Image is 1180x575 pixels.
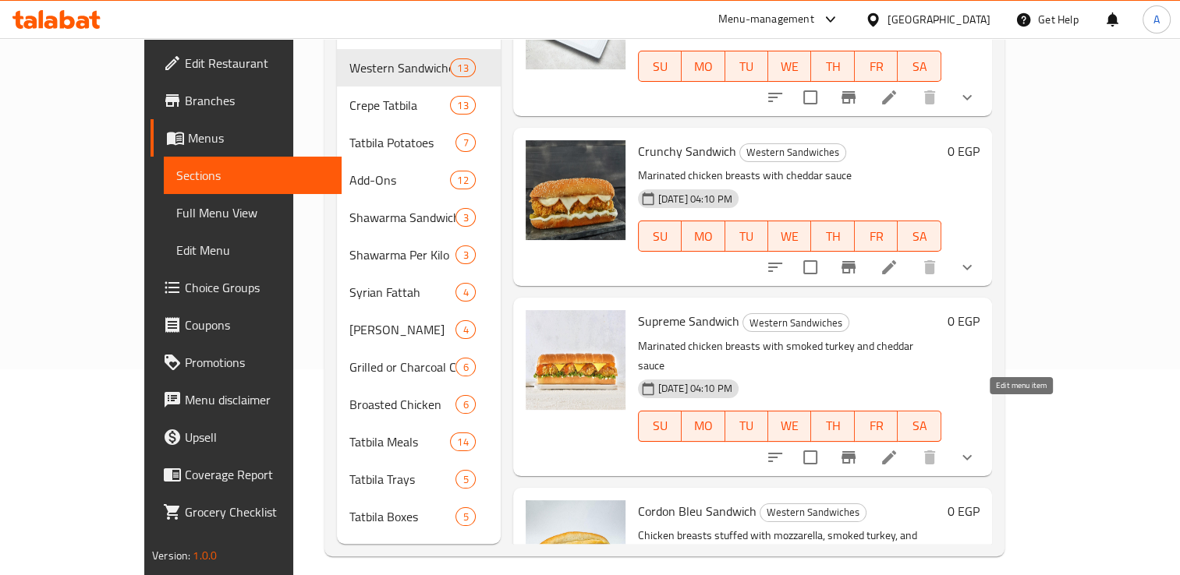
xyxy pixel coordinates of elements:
nav: Menu sections [337,43,501,541]
span: [PERSON_NAME] [349,320,456,339]
div: Western Sandwiches [742,313,849,332]
span: WE [774,414,805,437]
span: SA [904,55,934,78]
a: Edit Menu [164,231,342,269]
span: FR [861,55,891,78]
span: Select to update [794,441,827,474]
button: Branch-specific-item [830,439,867,476]
span: 14 [451,435,474,450]
span: TH [817,55,848,78]
button: TU [725,411,768,442]
button: SU [638,51,682,82]
span: TH [817,225,848,248]
span: Western Sandwiches [743,314,849,332]
div: Tatbila Boxes [349,507,456,526]
a: Branches [151,82,342,119]
button: SU [638,411,682,442]
button: show more [948,249,986,286]
span: Select to update [794,81,827,114]
div: Crepe Tatbila [349,96,451,115]
span: 4 [456,285,474,300]
span: Coupons [185,316,329,334]
button: FR [855,411,898,442]
span: 5 [456,510,474,524]
div: Tatbila Meals14 [337,423,501,460]
button: sort-choices [757,79,794,116]
svg: Show Choices [958,88,976,107]
div: Syrian Fattah4 [337,273,501,311]
div: Tatbila Boxes5 [337,498,501,535]
div: [PERSON_NAME]4 [337,311,501,348]
button: show more [948,79,986,116]
button: TU [725,220,768,252]
div: items [455,358,475,376]
span: FR [861,225,891,248]
a: Grocery Checklist [151,493,342,531]
span: 6 [456,360,474,375]
div: items [455,245,475,264]
button: SA [898,220,941,252]
button: sort-choices [757,249,794,286]
span: Western Sandwiches [349,58,451,77]
p: Chicken breasts stuffed with mozzarella, smoked turkey, and mushrooms [638,526,941,565]
button: sort-choices [757,439,794,476]
a: Upsell [151,418,342,456]
span: Tatbila Trays [349,470,456,489]
button: SU [638,220,682,252]
a: Menus [151,119,342,157]
span: Branches [185,91,329,110]
a: Edit menu item [880,258,898,277]
span: Western Sandwiches [740,143,845,161]
span: Grilled or Charcoal Chicken [349,358,456,376]
div: Add-Ons [349,171,451,189]
a: Menu disclaimer [151,381,342,418]
a: Coupons [151,306,342,344]
button: FR [855,51,898,82]
div: items [450,58,475,77]
button: show more [948,439,986,476]
a: Coverage Report [151,456,342,493]
div: items [450,96,475,115]
span: 5 [456,472,474,487]
span: SA [904,225,934,248]
span: SU [645,55,675,78]
button: Branch-specific-item [830,249,867,286]
div: items [455,320,475,339]
div: items [455,395,475,414]
button: WE [768,411,811,442]
span: Menus [188,129,329,147]
img: Supreme Sandwich [526,310,625,410]
span: Broasted Chicken [349,395,456,414]
div: Shawarma Per Kilo [349,245,456,264]
div: items [455,283,475,302]
div: Grilled or Charcoal Chicken6 [337,348,501,386]
span: Select to update [794,251,827,284]
span: Tatbila Potatoes [349,133,456,152]
span: FR [861,414,891,437]
div: Broasted Chicken6 [337,386,501,423]
span: Upsell [185,428,329,446]
div: items [455,507,475,526]
span: Shawarma Sandwiches [349,208,456,227]
div: Western Sandwiches [760,503,866,522]
a: Promotions [151,344,342,381]
a: Edit Restaurant [151,44,342,82]
div: items [450,432,475,451]
span: MO [688,55,718,78]
span: Western Sandwiches [760,503,866,521]
button: FR [855,220,898,252]
span: Menu disclaimer [185,390,329,409]
div: items [450,171,475,189]
button: delete [911,79,948,116]
span: Full Menu View [176,203,329,222]
p: Marinated chicken breasts with cheddar sauce [638,166,941,185]
span: Supreme Sandwich [638,309,739,333]
a: Sections [164,157,342,194]
h6: 0 EGP [948,310,980,332]
div: items [455,470,475,489]
button: delete [911,439,948,476]
button: TH [811,51,854,82]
